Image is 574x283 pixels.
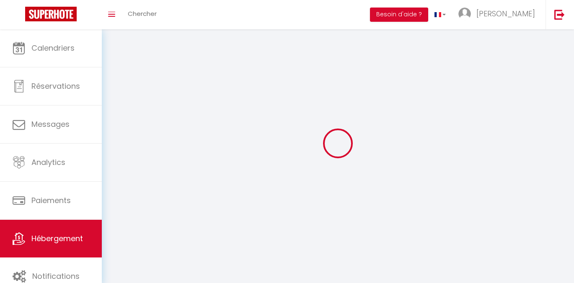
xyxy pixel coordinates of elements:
[370,8,428,22] button: Besoin d'aide ?
[31,157,65,167] span: Analytics
[32,271,80,281] span: Notifications
[476,8,535,19] span: [PERSON_NAME]
[31,233,83,244] span: Hébergement
[31,81,80,91] span: Réservations
[31,43,75,53] span: Calendriers
[458,8,471,20] img: ...
[554,9,565,20] img: logout
[31,119,70,129] span: Messages
[128,9,157,18] span: Chercher
[25,7,77,21] img: Super Booking
[31,195,71,206] span: Paiements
